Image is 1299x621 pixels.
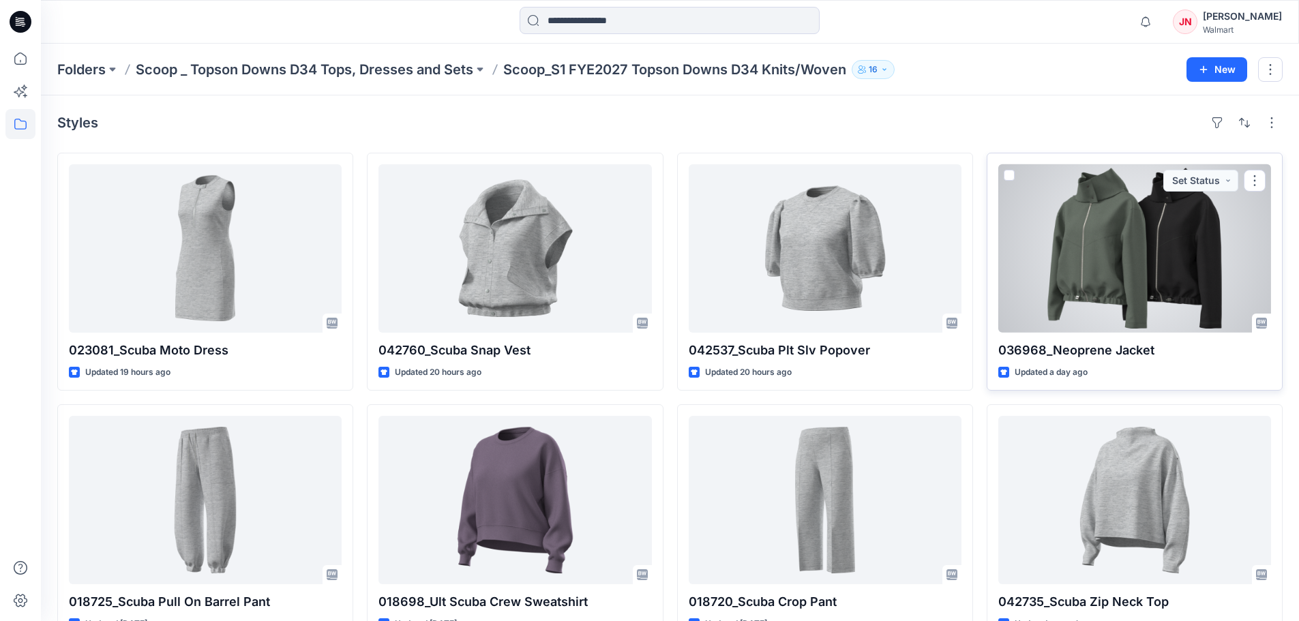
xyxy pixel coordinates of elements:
p: 042760_Scuba Snap Vest [378,341,651,360]
a: 042760_Scuba Snap Vest [378,164,651,333]
div: Walmart [1203,25,1282,35]
p: Updated a day ago [1015,365,1088,380]
p: 018720_Scuba Crop Pant [689,592,961,611]
div: [PERSON_NAME] [1203,8,1282,25]
p: 018698_Ult Scuba Crew Sweatshirt [378,592,651,611]
a: 018720_Scuba Crop Pant [689,416,961,584]
a: 036968_Neoprene Jacket [998,164,1271,333]
p: 018725_Scuba Pull On Barrel Pant [69,592,342,611]
a: 018725_Scuba Pull On Barrel Pant [69,416,342,584]
p: Updated 20 hours ago [705,365,792,380]
p: Scoop_S1 FYE2027 Topson Downs D34 Knits/Woven [503,60,846,79]
a: 018698_Ult Scuba Crew Sweatshirt [378,416,651,584]
button: New [1186,57,1247,82]
h4: Styles [57,115,98,131]
p: 16 [869,62,878,77]
p: Updated 20 hours ago [395,365,481,380]
p: 042735_Scuba Zip Neck Top [998,592,1271,611]
button: 16 [852,60,895,79]
p: 023081_Scuba Moto Dress [69,341,342,360]
div: JN [1173,10,1197,34]
a: 023081_Scuba Moto Dress [69,164,342,333]
a: Folders [57,60,106,79]
a: Scoop _ Topson Downs D34 Tops, Dresses and Sets [136,60,473,79]
p: 036968_Neoprene Jacket [998,341,1271,360]
p: Updated 19 hours ago [85,365,170,380]
p: 042537_Scuba Plt Slv Popover [689,341,961,360]
a: 042537_Scuba Plt Slv Popover [689,164,961,333]
a: 042735_Scuba Zip Neck Top [998,416,1271,584]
